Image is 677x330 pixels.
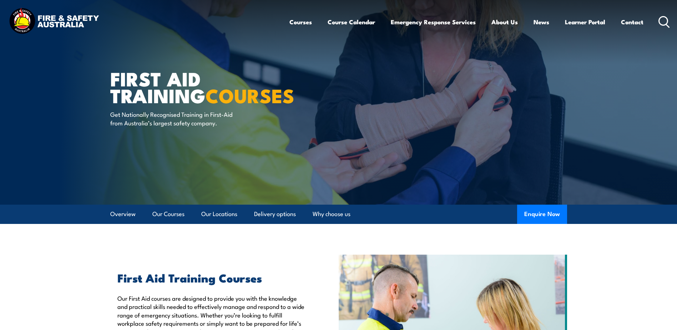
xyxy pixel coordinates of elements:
[110,70,287,103] h1: First Aid Training
[517,205,567,224] button: Enquire Now
[313,205,350,224] a: Why choose us
[391,12,476,31] a: Emergency Response Services
[491,12,518,31] a: About Us
[206,80,294,110] strong: COURSES
[534,12,549,31] a: News
[328,12,375,31] a: Course Calendar
[621,12,643,31] a: Contact
[117,272,306,282] h2: First Aid Training Courses
[565,12,605,31] a: Learner Portal
[201,205,237,224] a: Our Locations
[254,205,296,224] a: Delivery options
[110,110,241,127] p: Get Nationally Recognised Training in First-Aid from Australia’s largest safety company.
[289,12,312,31] a: Courses
[110,205,136,224] a: Overview
[152,205,185,224] a: Our Courses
